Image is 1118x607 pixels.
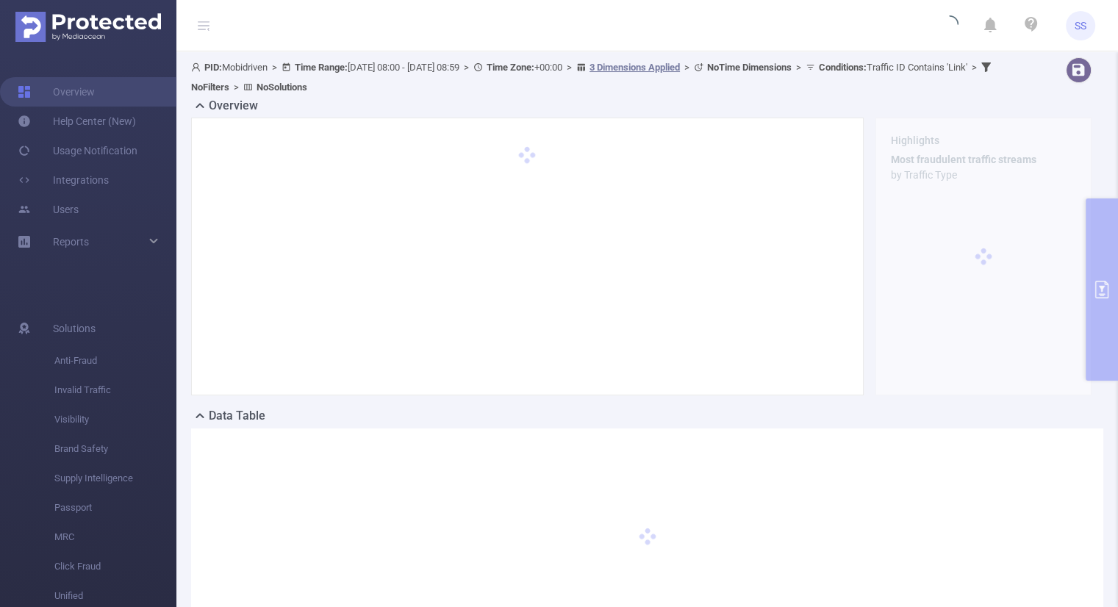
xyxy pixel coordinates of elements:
span: Click Fraud [54,552,176,581]
b: PID: [204,62,222,73]
u: 3 Dimensions Applied [590,62,680,73]
span: SS [1075,11,1086,40]
span: > [229,82,243,93]
span: Supply Intelligence [54,464,176,493]
a: Users [18,195,79,224]
span: Traffic ID Contains 'Link' [819,62,967,73]
span: Invalid Traffic [54,376,176,405]
i: icon: loading [941,15,958,36]
b: Time Range: [295,62,348,73]
span: Passport [54,493,176,522]
span: > [562,62,576,73]
a: Usage Notification [18,136,137,165]
span: Visibility [54,405,176,434]
i: icon: user [191,62,204,72]
span: Mobidriven [DATE] 08:00 - [DATE] 08:59 +00:00 [191,62,995,93]
b: No Time Dimensions [707,62,792,73]
img: Protected Media [15,12,161,42]
span: Reports [53,236,89,248]
span: Brand Safety [54,434,176,464]
span: > [459,62,473,73]
span: Anti-Fraud [54,346,176,376]
b: No Solutions [257,82,307,93]
a: Reports [53,227,89,256]
span: > [680,62,694,73]
span: MRC [54,522,176,552]
b: Time Zone: [487,62,534,73]
span: > [792,62,806,73]
a: Help Center (New) [18,107,136,136]
span: > [967,62,981,73]
h2: Data Table [209,407,265,425]
span: Solutions [53,314,96,343]
a: Integrations [18,165,109,195]
b: Conditions : [819,62,867,73]
span: > [268,62,282,73]
a: Overview [18,77,95,107]
h2: Overview [209,97,258,115]
b: No Filters [191,82,229,93]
